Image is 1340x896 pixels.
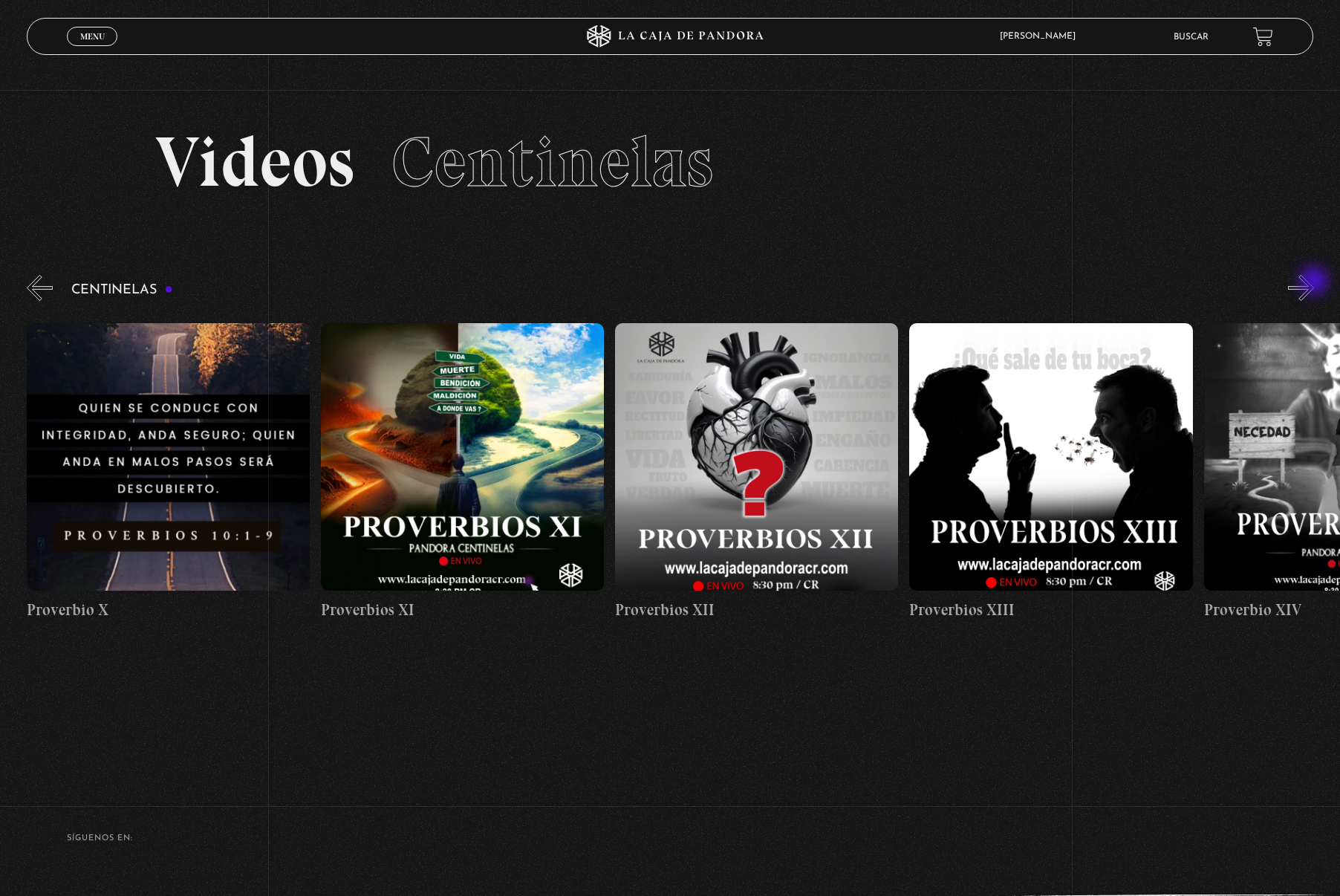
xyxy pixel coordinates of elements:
[615,598,898,622] h4: Proverbios XII
[71,283,173,297] h3: Centinelas
[1253,27,1273,47] a: View your shopping cart
[155,127,1185,198] h2: Videos
[321,598,604,622] h4: Proverbios XI
[1288,275,1314,301] button: Next
[615,312,898,634] a: Proverbios XII
[992,32,1090,41] span: [PERSON_NAME]
[27,312,310,634] a: Proverbio X
[80,32,105,41] span: Menu
[27,598,310,622] h4: Proverbio X
[1174,33,1209,42] a: Buscar
[909,312,1192,634] a: Proverbios XIII
[321,312,604,634] a: Proverbios XI
[909,598,1192,622] h4: Proverbios XIII
[67,834,1273,843] h4: SÍguenos en:
[27,275,53,301] button: Previous
[75,45,110,55] span: Cerrar
[391,120,713,204] span: Centinelas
